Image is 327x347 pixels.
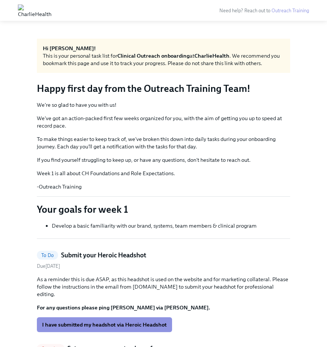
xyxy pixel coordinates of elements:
button: I have submitted my headshot via Heroic Headshot [37,317,172,332]
span: Need help? Reach out to [219,8,309,13]
span: To Do [37,253,58,258]
a: To DoSubmit your Heroic HeadshotDue[DATE] [37,251,290,270]
strong: Hi [PERSON_NAME]! [43,45,96,52]
p: We've got an action-packed first few weeks organized for you, with the aim of getting you up to s... [37,115,290,129]
strong: CharlieHealth [194,52,229,59]
p: We're so glad to have you with us! [37,101,290,109]
h3: Happy first day from the Outreach Training Team! [37,82,290,95]
h5: Submit your Heroic Headshot [61,251,146,260]
p: -Outreach Training [37,183,290,190]
p: As a reminder this is due ASAP, as this headshot is used on the website and for marketing collate... [37,276,290,298]
div: This is your personal task list for at . We recommend you bookmark this page and use it to track ... [43,52,284,67]
a: Outreach Training [272,8,309,13]
strong: Clinical Outreach onboarding [117,52,190,59]
p: Week 1 is all about CH Foundations and Role Expectations. [37,170,290,177]
span: Friday, August 22nd 2025, 10:00 am [37,263,60,269]
img: CharlieHealth [18,4,51,16]
p: To make things easier to keep track of, we've broken this down into daily tasks during your onboa... [37,135,290,150]
strong: For any questions please ping [PERSON_NAME] via [PERSON_NAME]. [37,304,210,311]
p: If you find yourself struggling to keep up, or have any questions, don't hesitate to reach out. [37,156,290,164]
li: Develop a basic familiarity with our brand, systems, team members & clinical program [52,222,290,229]
span: I have submitted my headshot via Heroic Headshot [42,321,167,328]
p: Your goals for week 1 [37,203,290,216]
